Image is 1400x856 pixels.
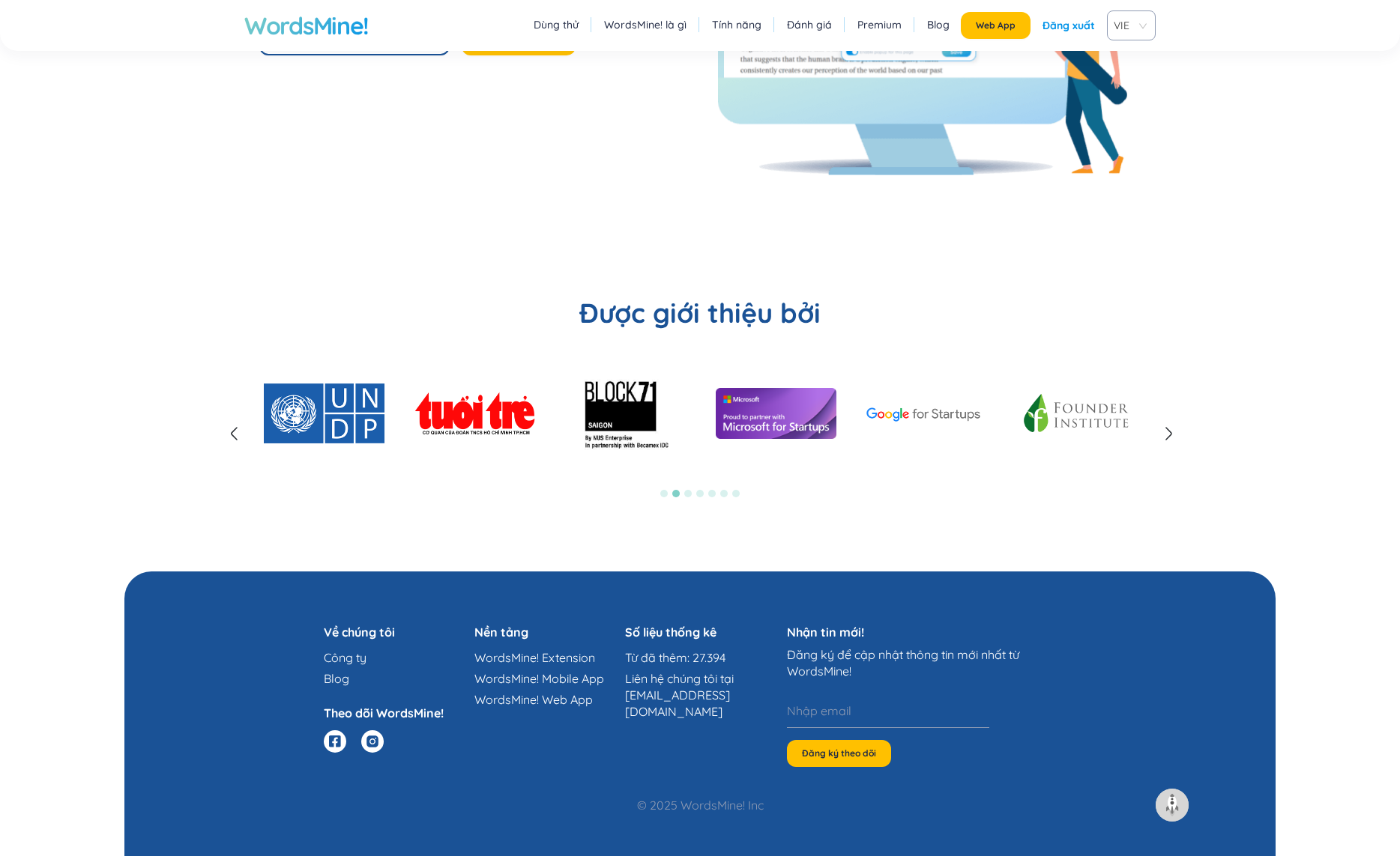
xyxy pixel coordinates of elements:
[1114,14,1143,37] span: VIE
[720,490,728,497] button: 6
[787,17,832,32] a: Đánh giá
[604,17,687,32] a: WordsMine! là gì
[708,490,716,497] button: 5
[696,490,704,497] button: 4
[857,17,902,32] a: Premium
[927,17,950,32] a: Blog
[976,19,1016,31] span: Web App
[149,87,161,99] img: tab_keywords_by_traffic_grey.svg
[57,88,134,98] div: Domain Overview
[787,624,1076,640] h4: Nhận tin mới!
[625,671,734,719] a: Liên hệ chúng tôi tại [EMAIL_ADDRESS][DOMAIN_NAME]
[625,624,776,640] h4: Số liệu thống kê
[40,87,52,99] img: tab_domain_overview_orange.svg
[534,17,579,32] a: Dùng thử
[961,12,1031,39] button: Web App
[264,383,384,443] img: UNDP
[1043,12,1095,39] div: Đăng xuất
[42,24,73,36] div: v 4.0.25
[787,694,989,728] input: Nhập email
[732,490,740,497] button: 7
[166,88,253,98] div: Keywords by Traffic
[1160,793,1184,817] img: to top
[39,39,165,51] div: Domain: [DOMAIN_NAME]
[672,490,680,497] button: 2
[802,747,876,759] span: Đăng ký theo dõi
[324,705,474,721] h4: Theo dõi WordsMine!
[565,353,686,474] img: Block71
[625,650,725,665] a: Từ đã thêm: 27.394
[244,10,369,40] a: WordsMine!
[474,624,625,640] h4: Nền tảng
[244,797,1156,813] div: © 2025 WordsMine! Inc
[712,17,761,32] a: Tính năng
[474,692,593,707] a: WordsMine! Web App
[716,388,836,440] img: Microsoft
[1017,389,1138,438] img: Founder Institute
[684,490,692,497] button: 3
[24,39,36,51] img: website_grey.svg
[787,740,891,767] button: Đăng ký theo dõi
[244,295,1156,331] h2: Được giới thiệu bởi
[474,650,595,665] a: WordsMine! Extension
[24,24,36,36] img: logo_orange.svg
[324,650,366,665] a: Công ty
[474,671,604,686] a: WordsMine! Mobile App
[324,624,474,640] h4: Về chúng tôi
[660,490,668,497] button: 1
[414,392,535,435] img: TuoiTre
[787,646,1076,679] div: Đăng ký để cập nhật thông tin mới nhất từ WordsMine!
[324,671,349,686] a: Blog
[866,407,987,422] img: Google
